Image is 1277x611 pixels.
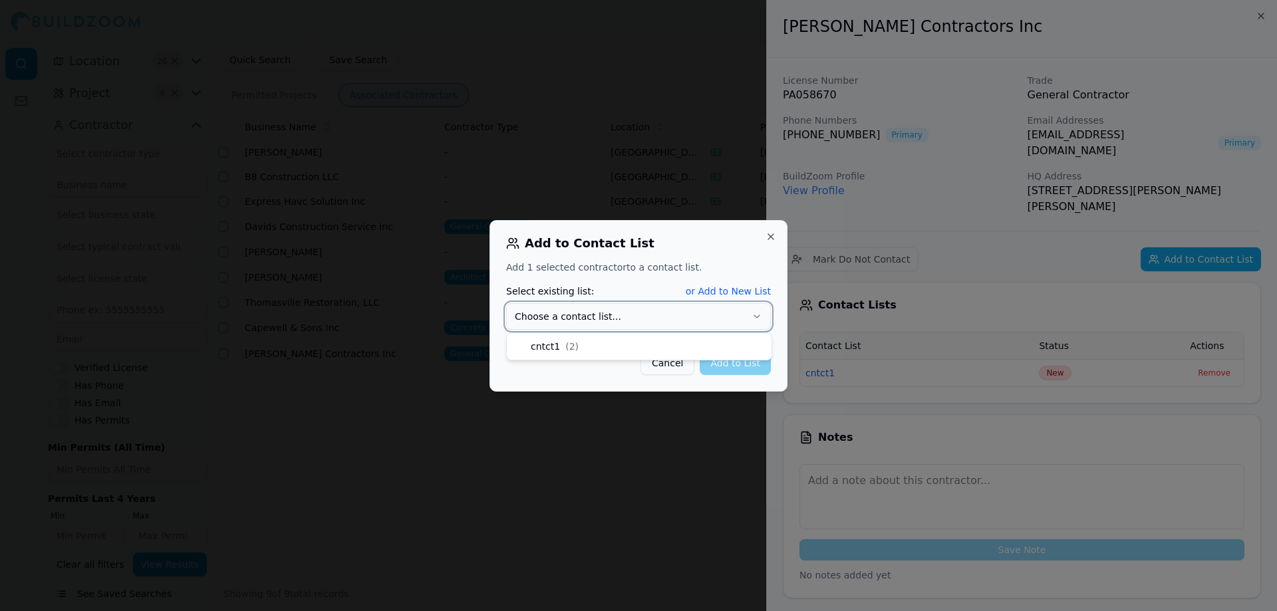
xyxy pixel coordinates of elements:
button: or Add to New List [686,285,771,298]
span: ( 2 ) [565,340,579,353]
h2: Add to Contact List [506,237,771,250]
button: Cancel [640,351,694,375]
div: Add 1 selected contractor to a contact list. [506,261,771,274]
span: Select existing list: [506,285,594,298]
span: cntct1 [531,340,560,353]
